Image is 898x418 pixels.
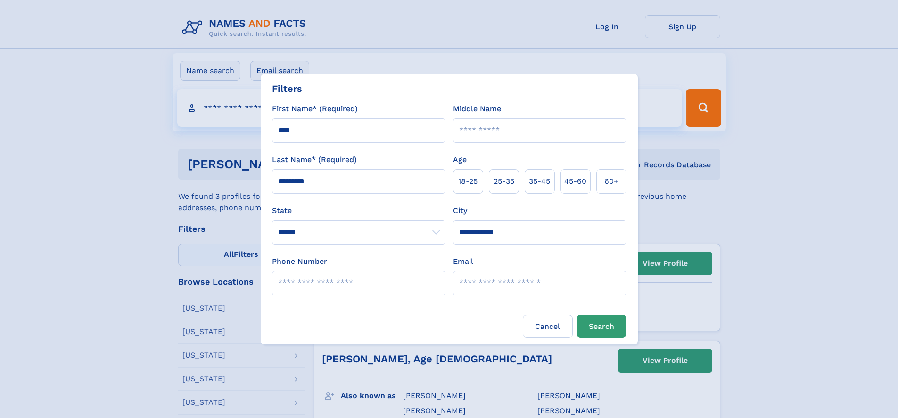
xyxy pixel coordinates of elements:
span: 45‑60 [564,176,586,187]
label: Cancel [523,315,573,338]
label: Last Name* (Required) [272,154,357,165]
span: 18‑25 [458,176,478,187]
span: 60+ [604,176,618,187]
button: Search [577,315,626,338]
label: Age [453,154,467,165]
span: 25‑35 [494,176,514,187]
label: First Name* (Required) [272,103,358,115]
label: State [272,205,445,216]
div: Filters [272,82,302,96]
label: Phone Number [272,256,327,267]
label: Email [453,256,473,267]
label: City [453,205,467,216]
label: Middle Name [453,103,501,115]
span: 35‑45 [529,176,550,187]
